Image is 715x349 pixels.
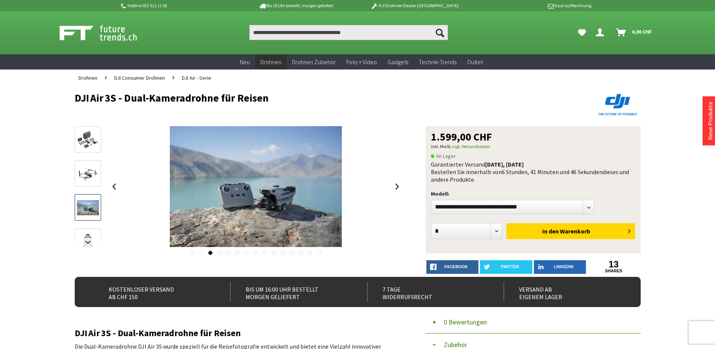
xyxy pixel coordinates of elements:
[94,283,214,301] div: Kostenloser Versand ab CHF 150
[574,25,590,40] a: Meine Favoriten
[613,25,656,40] a: Warenkorb
[235,54,255,70] a: Neu
[240,58,250,66] span: Neu
[431,189,635,198] p: Modell:
[382,54,414,70] a: Gadgets
[249,25,448,40] input: Produkt, Marke, Kategorie, EAN, Artikelnummer…
[431,151,456,161] span: An Lager
[367,283,487,301] div: 7 Tage Widerrufsrecht
[587,269,640,273] a: shares
[462,54,488,70] a: Outlet
[560,227,590,235] span: Warenkorb
[432,25,448,40] button: Suchen
[431,142,635,151] p: inkl. MwSt.
[414,54,462,70] a: Technik-Trends
[230,283,351,301] div: Bis um 16:00 Uhr bestellt Morgen geliefert
[431,131,492,142] span: 1.599,00 CHF
[120,1,238,10] p: Hotline 032 511 11 03
[75,69,101,86] a: Drohnen
[485,161,524,168] b: [DATE], [DATE]
[426,260,479,274] a: facebook
[452,144,490,149] a: zzgl. Versandkosten
[60,23,154,42] img: Shop Futuretrends - zur Startseite wechseln
[355,1,473,10] p: DJI Drohnen Dealer [GEOGRAPHIC_DATA]
[480,260,532,274] a: twitter
[506,223,635,239] button: In den Warenkorb
[502,168,603,176] span: 6 Stunden, 41 Minuten und 46 Sekunden
[632,26,652,38] span: 0,00 CHF
[444,264,468,269] span: facebook
[587,260,640,269] a: 13
[504,283,624,301] div: Versand ab eigenem Lager
[77,131,99,149] img: Vorschau: DJI Air 3S - Dual-Kameradrohne für Reisen
[255,54,287,70] a: Drohnen
[75,328,403,338] h2: DJI Air 3S - Dual-Kameradrohne für Reisen
[111,69,169,86] a: DJI Consumer Drohnen
[341,54,382,70] a: Foto + Video
[114,74,165,81] span: DJI Consumer Drohnen
[426,311,641,334] button: 0 Bewertungen
[706,102,714,140] a: Neue Produkte
[292,58,336,66] span: Drohnen Zubehör
[419,58,457,66] span: Technik-Trends
[238,1,355,10] p: Bis 16 Uhr bestellt, morgen geliefert.
[78,74,97,81] span: Drohnen
[260,58,281,66] span: Drohnen
[534,260,586,274] a: LinkedIn
[178,69,215,86] a: DJI Air - Serie
[75,92,527,103] h1: DJI Air 3S - Dual-Kameradrohne für Reisen
[474,1,591,10] p: Kauf auf Rechnung
[287,54,341,70] a: Drohnen Zubehör
[182,74,211,81] span: DJI Air - Serie
[593,25,610,40] a: Dein Konto
[542,227,559,235] span: In den
[467,58,483,66] span: Outlet
[431,161,635,183] div: Garantierter Versand Bestellen Sie innerhalb von dieses und andere Produkte.
[554,264,574,269] span: LinkedIn
[346,58,377,66] span: Foto + Video
[387,58,408,66] span: Gadgets
[595,92,641,117] img: DJI
[501,264,519,269] span: twitter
